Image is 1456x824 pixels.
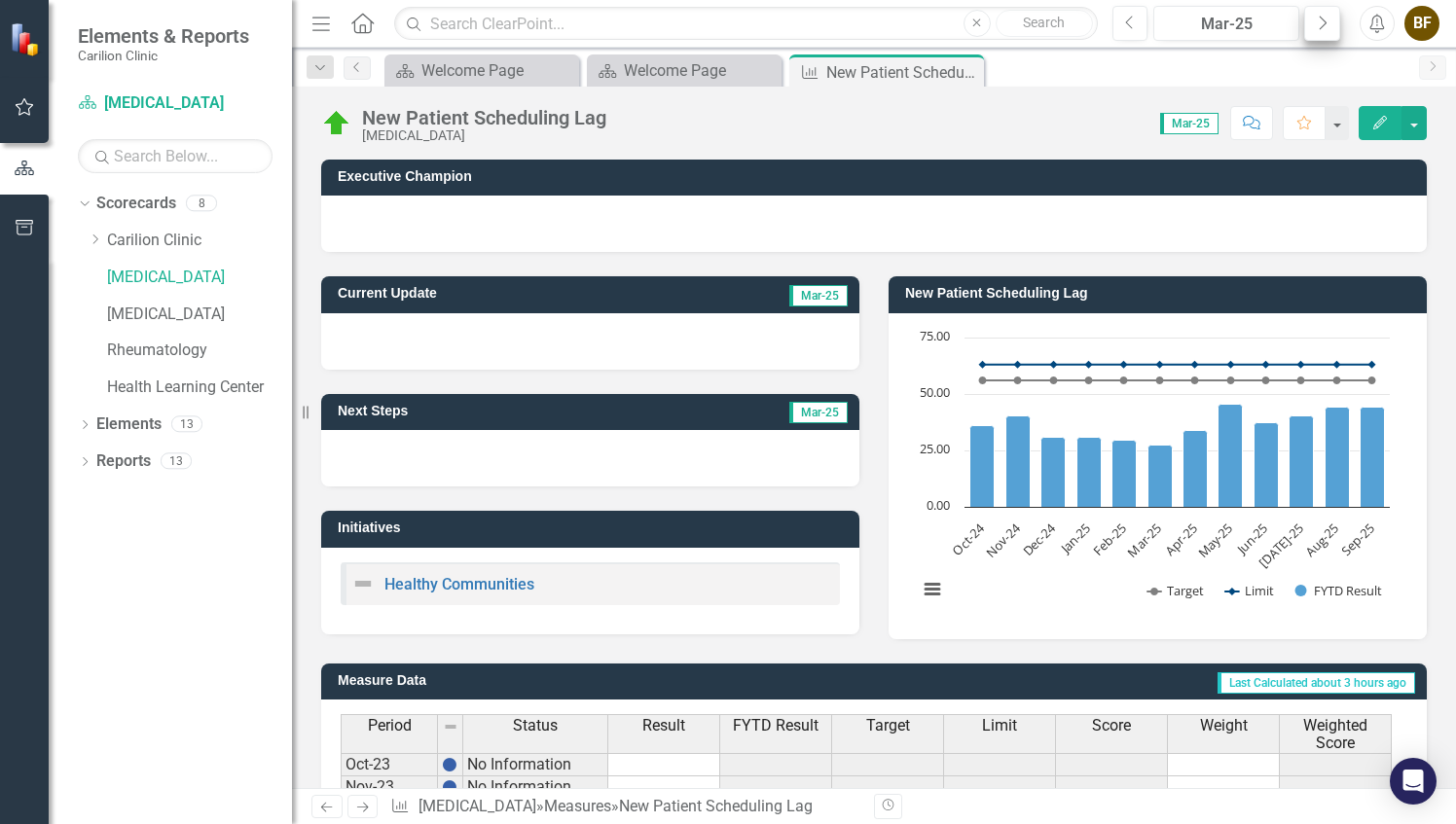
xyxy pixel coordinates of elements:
[1262,361,1270,369] path: Jun-25, 63. Limit.
[10,22,44,56] img: ClearPoint Strategy
[442,757,457,772] img: BgCOk07PiH71IgAAAABJRU5ErkJggg==
[908,328,1407,620] div: Chart. Highcharts interactive chart.
[1404,6,1439,41] button: BF
[1218,672,1415,694] span: Last Calculated about 3 hours ago
[1194,519,1236,561] text: May-25
[1092,717,1131,734] span: Score
[341,776,438,799] td: Nov-23
[905,286,1417,301] h3: New Patient Scheduling Lag
[1337,519,1377,559] text: Sep-25
[362,128,606,143] div: [MEDICAL_DATA]
[394,7,1097,41] input: Search ClearPoint...
[463,753,608,776] td: No Information
[920,440,950,457] text: 25.00
[96,450,151,473] a: Reports
[1014,361,1022,369] path: Nov-24, 63. Limit.
[927,496,950,514] text: 0.00
[1148,445,1173,507] path: Mar-25, 27.3. FYTD Result.
[341,753,438,776] td: Oct-23
[1368,361,1376,369] path: Sep-25, 63. Limit.
[338,169,1417,184] h3: Executive Champion
[1090,519,1130,559] text: Feb-25
[1290,415,1314,507] path: Jul-25, 40.2. FYTD Result.
[389,58,574,83] a: Welcome Page
[513,717,558,734] span: Status
[351,572,375,595] img: Not Defined
[1153,6,1299,41] button: Mar-25
[78,139,273,173] input: Search Below...
[619,797,813,815] div: New Patient Scheduling Lag
[1255,422,1279,507] path: Jun-25, 37.2. FYTD Result.
[1326,407,1350,507] path: Aug-25, 44. FYTD Result.
[1284,717,1387,751] span: Weighted Score
[78,48,249,63] small: Carilion Clinic
[996,10,1093,37] button: Search
[338,673,670,688] h3: Measure Data
[338,520,850,535] h3: Initiatives
[1368,376,1376,384] path: Sep-25, 56. Target.
[592,58,777,83] a: Welcome Page
[1041,437,1066,507] path: Dec-24, 30.8. FYTD Result.
[421,58,574,83] div: Welcome Page
[1160,113,1219,134] span: Mar-25
[826,60,979,85] div: New Patient Scheduling Lag
[1085,361,1093,369] path: Jan-25, 63. Limit.
[1112,440,1137,507] path: Feb-25, 29.7. FYTD Result.
[1147,582,1204,599] button: Show Target
[78,24,249,48] span: Elements & Reports
[1056,519,1095,558] text: Jan-25
[1156,361,1164,369] path: Mar-25, 63. Limit.
[1361,407,1385,507] path: Sep-25, 44. FYTD Result.
[1161,519,1200,558] text: Apr-25
[970,404,1385,507] g: FYTD Result, series 3 of 3. Bar series with 12 bars.
[338,404,613,418] h3: Next Steps
[1333,376,1341,384] path: Aug-25, 56. Target.
[442,779,457,795] img: BgCOk07PiH71IgAAAABJRU5ErkJggg==
[1156,376,1164,384] path: Mar-25, 56. Target.
[1160,13,1292,36] div: Mar-25
[789,285,848,306] span: Mar-25
[384,575,534,593] a: Healthy Communities
[919,576,946,603] button: View chart menu, Chart
[866,717,910,734] span: Target
[1085,376,1093,384] path: Jan-25, 56. Target.
[1191,376,1199,384] path: Apr-25, 56. Target.
[982,717,1017,734] span: Limit
[789,402,848,423] span: Mar-25
[1050,361,1058,369] path: Dec-24, 63. Limit.
[908,328,1400,620] svg: Interactive chart
[1333,361,1341,369] path: Aug-25, 63. Limit.
[1120,361,1128,369] path: Feb-25, 63. Limit.
[1297,376,1305,384] path: Jul-25, 56. Target.
[107,376,292,399] a: Health Learning Center
[443,719,458,734] img: 8DAGhfEEPCf229AAAAAElFTkSuQmCC
[1006,415,1031,507] path: Nov-24, 40.2. FYTD Result.
[979,361,987,369] path: Oct-24, 63. Limit.
[1019,519,1060,559] text: Dec-24
[979,376,987,384] path: Oct-24, 56. Target.
[1232,519,1271,558] text: Jun-25
[463,776,608,799] td: No Information
[1023,15,1065,30] span: Search
[161,453,192,470] div: 13
[78,92,273,115] a: [MEDICAL_DATA]
[1077,437,1102,507] path: Jan-25, 30.7. FYTD Result.
[920,327,950,344] text: 75.00
[1227,376,1235,384] path: May-25, 56. Target.
[949,519,989,558] text: Oct-24
[1301,519,1342,560] text: Aug-25
[107,267,292,289] a: [MEDICAL_DATA]
[321,108,352,139] img: On Target
[1191,361,1199,369] path: Apr-25, 63. Limit.
[419,797,536,815] a: [MEDICAL_DATA]
[107,230,292,252] a: Carilion Clinic
[1219,404,1243,507] path: May-25, 45.5. FYTD Result.
[920,383,950,401] text: 50.00
[624,58,777,83] div: Welcome Page
[970,425,995,507] path: Oct-24, 36.2. FYTD Result.
[1225,582,1274,599] button: Show Limit
[1297,361,1305,369] path: Jul-25, 63. Limit.
[1124,519,1165,560] text: Mar-25
[96,413,162,436] a: Elements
